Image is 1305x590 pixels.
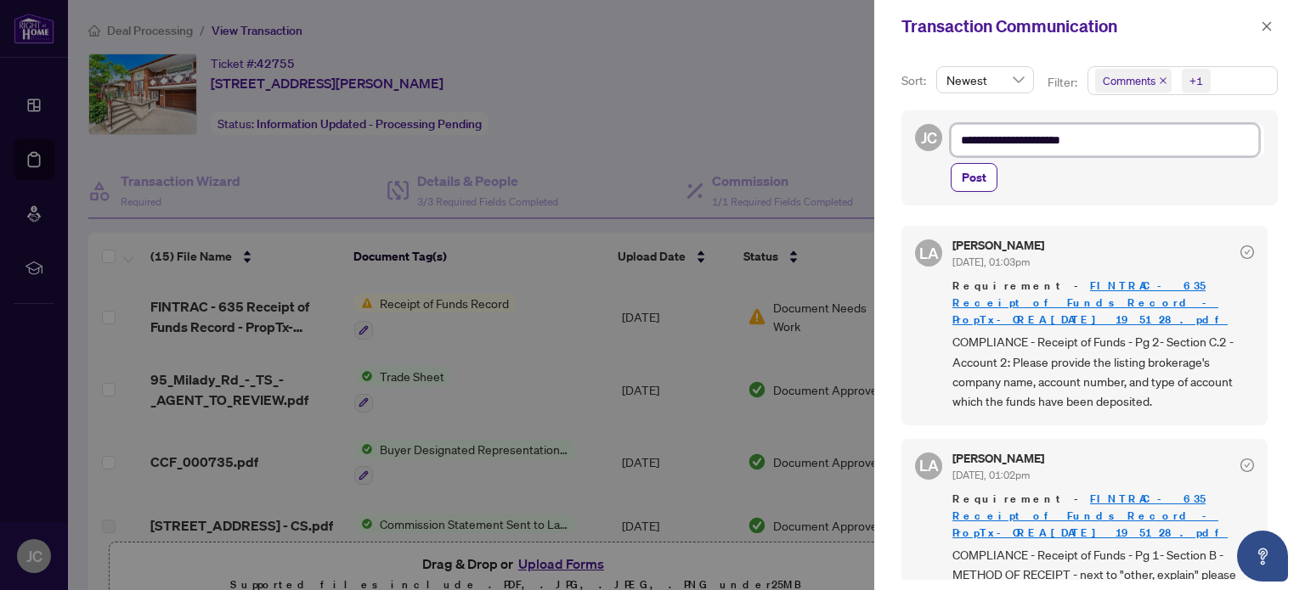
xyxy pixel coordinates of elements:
[952,256,1030,268] span: [DATE], 01:03pm
[1095,69,1172,93] span: Comments
[901,71,929,90] p: Sort:
[1237,531,1288,582] button: Open asap
[952,239,1044,251] h5: [PERSON_NAME]
[1103,72,1155,89] span: Comments
[952,278,1228,327] a: FINTRAC - 635 Receipt of Funds Record - PropTx-OREA_[DATE] 19_51_28.pdf
[1159,76,1167,85] span: close
[919,241,939,265] span: LA
[952,332,1254,412] span: COMPLIANCE - Receipt of Funds - Pg 2- Section C.2 - Account 2: Please provide the listing brokera...
[1048,73,1080,92] p: Filter:
[1261,20,1273,32] span: close
[1240,458,1254,472] span: check-circle
[952,491,1254,542] span: Requirement -
[946,67,1024,93] span: Newest
[952,452,1044,464] h5: [PERSON_NAME]
[901,14,1256,39] div: Transaction Communication
[952,278,1254,329] span: Requirement -
[919,453,939,477] span: LA
[952,469,1030,481] span: [DATE], 01:02pm
[1189,72,1203,89] div: +1
[921,126,937,149] span: JC
[952,492,1228,540] a: FINTRAC - 635 Receipt of Funds Record - PropTx-OREA_[DATE] 19_51_28.pdf
[962,164,986,191] span: Post
[1240,245,1254,259] span: check-circle
[951,163,997,192] button: Post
